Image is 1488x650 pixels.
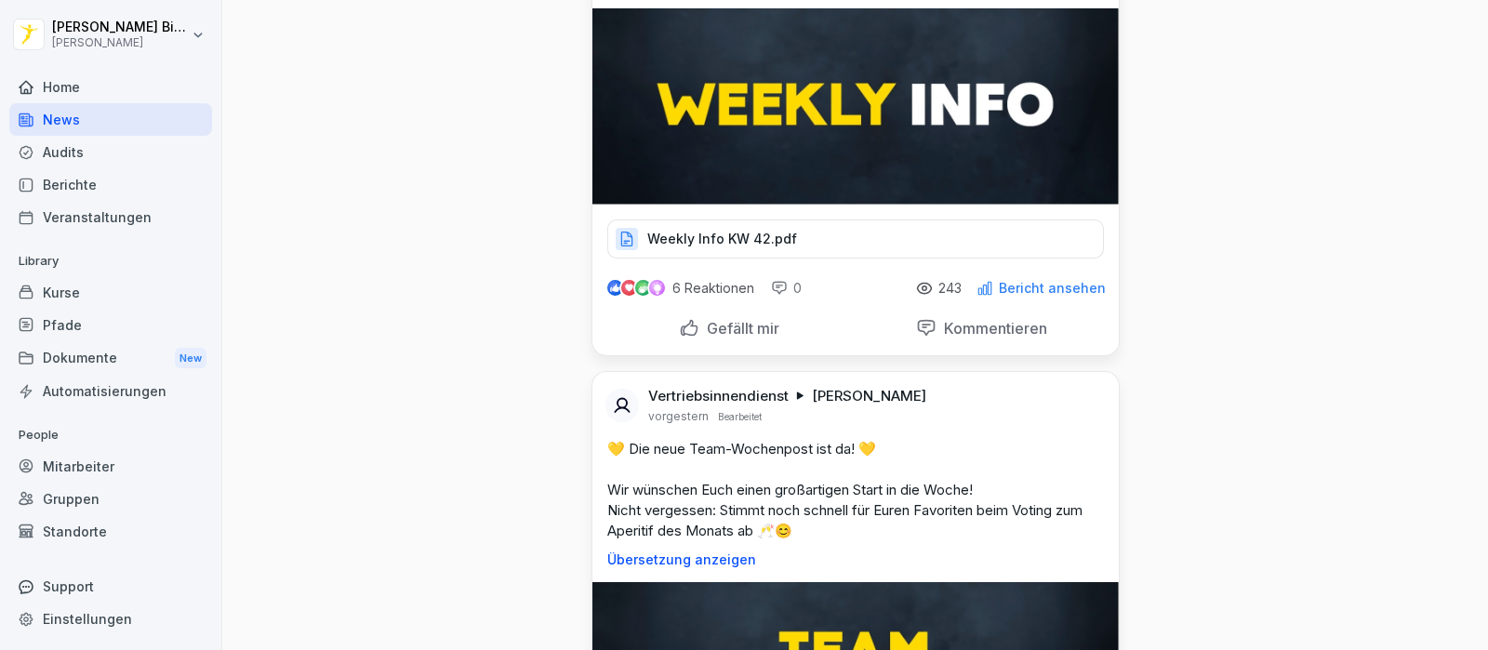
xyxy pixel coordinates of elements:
p: Übersetzung anzeigen [607,552,1104,567]
a: DokumenteNew [9,341,212,376]
p: 💛 Die neue Team-Wochenpost ist da! 💛 Wir wünschen Euch einen großartigen Start in die Woche! Nich... [607,439,1104,541]
div: Dokumente [9,341,212,376]
p: People [9,420,212,450]
p: [PERSON_NAME] Bierstedt [52,20,188,35]
img: love [622,281,636,295]
p: Library [9,246,212,276]
p: Gefällt mir [699,319,779,338]
p: [PERSON_NAME] [52,36,188,49]
a: News [9,103,212,136]
a: Weekly Info KW 42.pdf [607,235,1104,254]
a: Berichte [9,168,212,201]
a: Standorte [9,515,212,548]
p: 243 [938,281,962,296]
a: Veranstaltungen [9,201,212,233]
img: like [607,281,622,296]
p: Bearbeitet [718,409,762,424]
a: Home [9,71,212,103]
a: Automatisierungen [9,375,212,407]
p: [PERSON_NAME] [812,387,926,405]
p: Weekly Info KW 42.pdf [647,230,797,248]
a: Mitarbeiter [9,450,212,483]
div: Support [9,570,212,603]
a: Einstellungen [9,603,212,635]
p: Vertriebsinnendienst [648,387,789,405]
p: 6 Reaktionen [672,281,754,296]
p: Kommentieren [937,319,1047,338]
a: Pfade [9,309,212,341]
p: Bericht ansehen [999,281,1106,296]
a: Audits [9,136,212,168]
a: Kurse [9,276,212,309]
p: vorgestern [648,409,709,424]
div: New [175,348,206,369]
img: inspiring [649,280,665,297]
a: Gruppen [9,483,212,515]
img: celebrate [635,280,651,296]
div: 0 [771,279,802,298]
img: voxm6bmoftu0pi8jybjpepa1.png [592,8,1119,205]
